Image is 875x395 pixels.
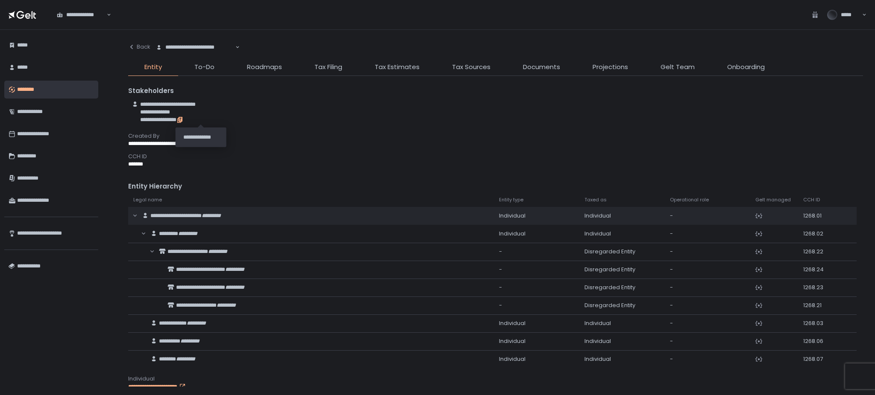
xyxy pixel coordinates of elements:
[670,197,709,203] span: Operational role
[128,43,150,51] div: Back
[584,248,660,256] div: Disregarded Entity
[670,337,745,345] div: -
[584,302,660,309] div: Disregarded Entity
[499,197,523,203] span: Entity type
[194,62,214,72] span: To-Do
[670,230,745,238] div: -
[670,266,745,273] div: -
[247,62,282,72] span: Roadmaps
[584,337,660,345] div: Individual
[128,182,863,192] div: Entity Hierarchy
[584,284,660,291] div: Disregarded Entity
[375,62,420,72] span: Tax Estimates
[755,197,791,203] span: Gelt managed
[150,38,240,56] div: Search for option
[499,284,574,291] div: -
[593,62,628,72] span: Projections
[128,375,863,383] div: Individual
[499,319,574,327] div: Individual
[584,212,660,220] div: Individual
[106,11,106,19] input: Search for option
[499,337,574,345] div: Individual
[727,62,765,72] span: Onboarding
[670,212,745,220] div: -
[670,319,745,327] div: -
[803,212,832,220] div: 1268.01
[51,6,111,23] div: Search for option
[584,319,660,327] div: Individual
[584,197,607,203] span: Taxed as
[133,197,162,203] span: Legal name
[803,284,832,291] div: 1268.23
[803,337,832,345] div: 1268.06
[128,38,150,55] button: Back
[499,248,574,256] div: -
[803,302,832,309] div: 1268.21
[128,153,863,160] div: CCH ID
[803,355,832,363] div: 1268.07
[499,266,574,273] div: -
[803,197,820,203] span: CCH ID
[803,230,832,238] div: 1268.02
[499,230,574,238] div: Individual
[128,132,863,140] div: Created By
[314,62,342,72] span: Tax Filing
[144,62,162,72] span: Entity
[670,355,745,363] div: -
[670,302,745,309] div: -
[499,302,574,309] div: -
[499,212,574,220] div: Individual
[499,355,574,363] div: Individual
[584,266,660,273] div: Disregarded Entity
[452,62,490,72] span: Tax Sources
[803,266,832,273] div: 1268.24
[670,248,745,256] div: -
[584,230,660,238] div: Individual
[803,319,832,327] div: 1268.03
[803,248,832,256] div: 1268.22
[128,86,863,96] div: Stakeholders
[661,62,695,72] span: Gelt Team
[584,355,660,363] div: Individual
[670,284,745,291] div: -
[523,62,560,72] span: Documents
